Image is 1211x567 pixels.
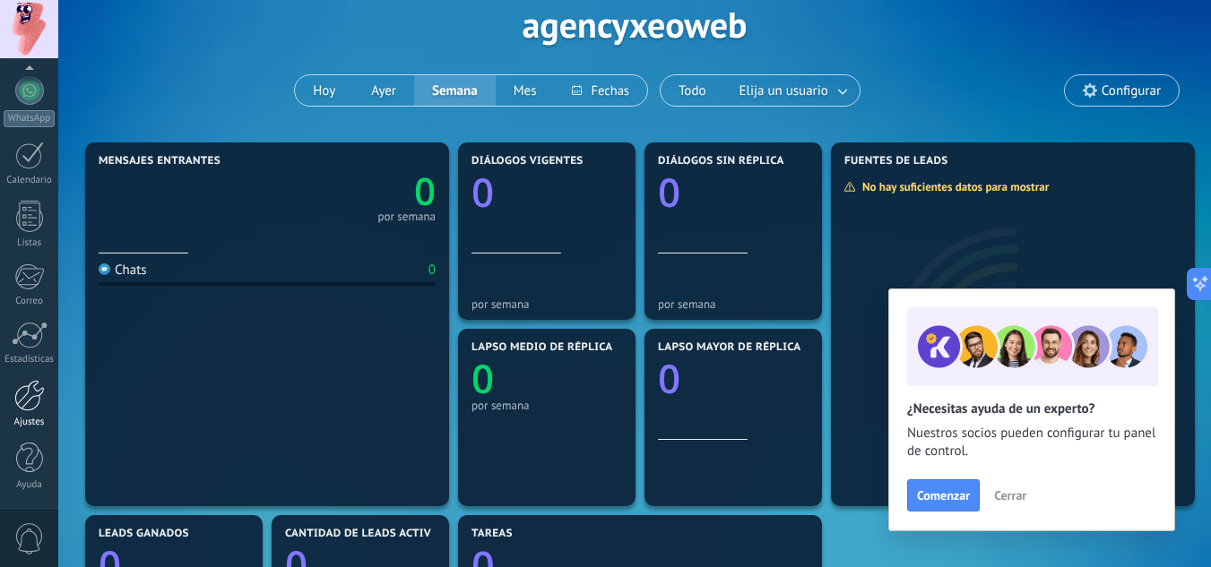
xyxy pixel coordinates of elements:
[736,79,832,103] span: Elija un usuario
[285,528,445,540] span: Cantidad de leads activos
[661,75,724,106] button: Todo
[994,489,1026,502] span: Cerrar
[471,297,622,311] div: por semana
[428,262,436,279] div: 0
[907,479,980,511] button: Comenzar
[471,351,494,405] text: 0
[414,75,496,106] button: Semana
[658,341,800,354] span: Lapso mayor de réplica
[471,165,494,219] text: 0
[658,165,680,219] text: 0
[4,417,56,428] div: Ajustes
[99,263,110,275] img: Chats
[986,482,1034,509] button: Cerrar
[907,425,1156,460] span: Nuestros socios pueden configurar tu panel de control.
[554,75,646,106] button: Fechas
[907,400,1156,417] h2: ¿Necesitas ayuda de un experto?
[4,479,56,491] div: Ayuda
[844,155,948,168] span: Fuentes de leads
[471,399,622,412] div: por semana
[377,212,436,221] div: por semana
[4,110,55,127] div: WhatsApp
[295,75,353,106] button: Hoy
[4,354,56,365] div: Estadísticas
[99,262,147,279] div: Chats
[658,297,809,311] div: por semana
[471,341,613,354] span: Lapso medio de réplica
[414,166,436,217] text: 0
[724,75,860,106] button: Elija un usuario
[471,528,513,540] span: Tareas
[1102,83,1161,99] span: Configurar
[4,296,56,307] div: Correo
[658,155,784,168] span: Diálogos sin réplica
[471,155,584,168] span: Diálogos vigentes
[99,528,189,540] span: Leads ganados
[353,75,414,106] button: Ayer
[267,166,436,217] a: 0
[496,75,555,106] button: Mes
[99,155,221,168] span: Mensajes entrantes
[4,237,56,249] div: Listas
[4,175,56,186] div: Calendario
[917,489,970,502] span: Comenzar
[843,179,1061,194] div: No hay suficientes datos para mostrar
[658,351,680,405] text: 0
